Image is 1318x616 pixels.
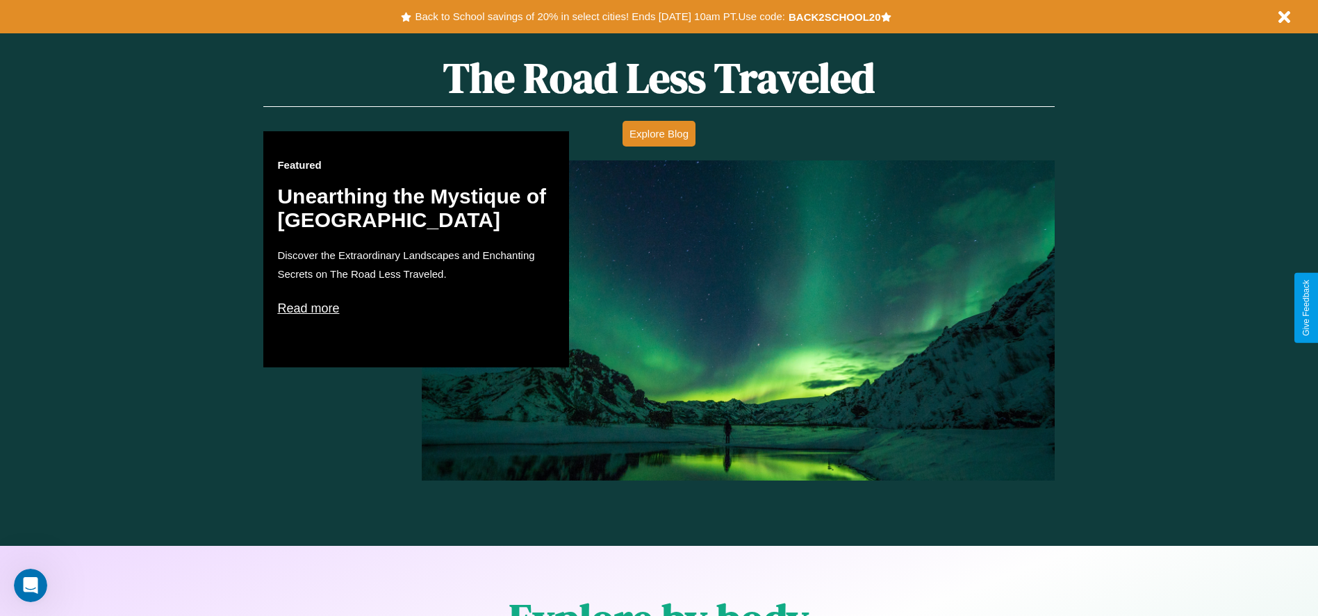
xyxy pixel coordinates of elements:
p: Read more [277,297,555,319]
b: BACK2SCHOOL20 [789,11,881,23]
h2: Unearthing the Mystique of [GEOGRAPHIC_DATA] [277,185,555,232]
iframe: Intercom live chat [14,569,47,602]
h3: Featured [277,159,555,171]
button: Back to School savings of 20% in select cities! Ends [DATE] 10am PT.Use code: [411,7,788,26]
button: Explore Blog [623,121,695,147]
h1: The Road Less Traveled [263,49,1054,107]
p: Discover the Extraordinary Landscapes and Enchanting Secrets on The Road Less Traveled. [277,246,555,283]
div: Give Feedback [1301,280,1311,336]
